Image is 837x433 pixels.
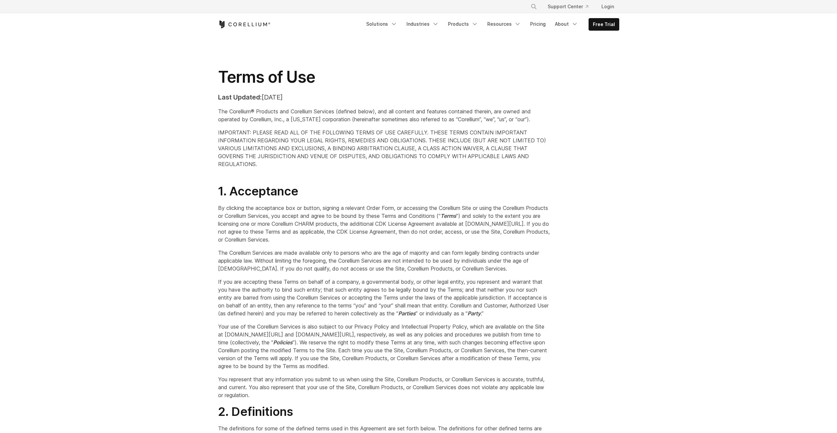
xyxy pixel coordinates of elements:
[467,310,481,317] em: Party
[218,129,546,167] span: IMPORTANT: PLEASE READ ALL OF THE FOLLOWING TERMS OF USE CAREFULLY. THESE TERMS CONTAIN IMPORTANT...
[526,18,550,30] a: Pricing
[551,18,582,30] a: About
[402,18,443,30] a: Industries
[218,20,271,28] a: Corellium Home
[589,18,619,30] a: Free Trial
[218,93,262,101] strong: Last Updated:
[444,18,482,30] a: Products
[218,376,544,398] span: You represent that any information you submit to us when using the Site, Corellium Products, or C...
[542,1,594,13] a: Support Center
[273,339,293,346] em: Policies
[523,1,619,13] div: Navigation Menu
[218,404,293,419] span: 2. Definitions
[362,18,619,31] div: Navigation Menu
[362,18,401,30] a: Solutions
[440,213,456,219] em: Terms
[596,1,619,13] a: Login
[483,18,525,30] a: Resources
[218,108,531,123] span: The Corellium® Products and Corellium Services (defined below), and all content and features cont...
[218,278,549,317] span: If you are accepting these Terms on behalf of a company, a governmental body, or other legal enti...
[218,205,550,243] span: By clicking the acceptance box or button, signing a relevant Order Form, or accessing the Corelli...
[528,1,540,13] button: Search
[218,67,550,87] h1: Terms of Use
[218,92,550,102] p: [DATE]
[218,184,298,198] span: 1. Acceptance
[218,249,539,272] span: The Corellium Services are made available only to persons who are the age of majority and can for...
[398,310,416,317] em: Parties
[218,323,547,369] span: Your use of the Corellium Services is also subject to our Privacy Policy and Intellectual Propert...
